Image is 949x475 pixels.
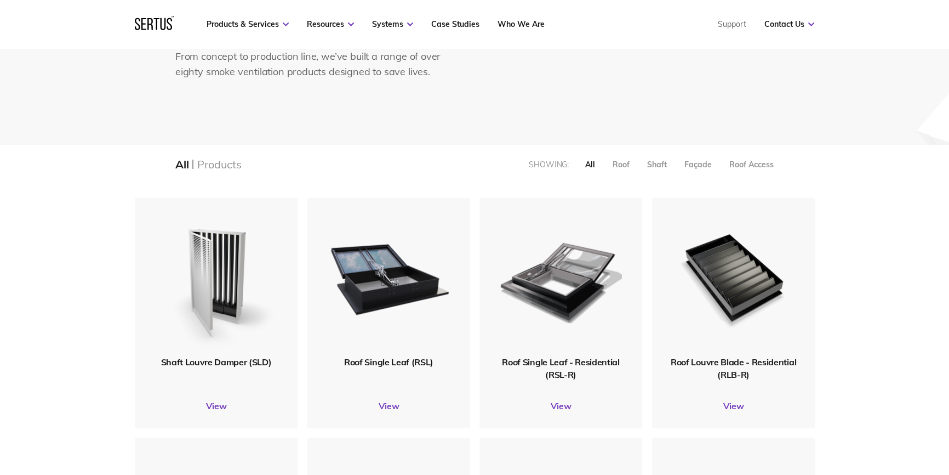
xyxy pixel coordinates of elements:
[307,400,470,411] a: View
[671,357,796,380] span: Roof Louvre Blade - Residential (RLB-R)
[307,19,354,29] a: Resources
[529,160,569,169] div: Showing:
[372,19,413,29] a: Systems
[197,157,241,171] div: Products
[752,348,949,475] div: Виджет чата
[752,348,949,475] iframe: Chat Widget
[647,160,667,169] div: Shaft
[718,19,746,29] a: Support
[431,19,479,29] a: Case Studies
[729,160,774,169] div: Roof Access
[585,160,595,169] div: All
[613,160,630,169] div: Roof
[344,357,433,367] span: Roof Single Leaf (RSL)
[652,400,815,411] a: View
[161,357,271,367] span: Shaft Louvre Damper (SLD)
[135,400,298,411] a: View
[207,19,289,29] a: Products & Services
[502,357,619,380] span: Roof Single Leaf - Residential (RSL-R)
[498,19,545,29] a: Who We Are
[684,160,712,169] div: Façade
[479,400,642,411] a: View
[175,49,452,81] div: From concept to production line, we’ve built a range of over eighty smoke ventilation products de...
[764,19,814,29] a: Contact Us
[175,157,188,171] div: All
